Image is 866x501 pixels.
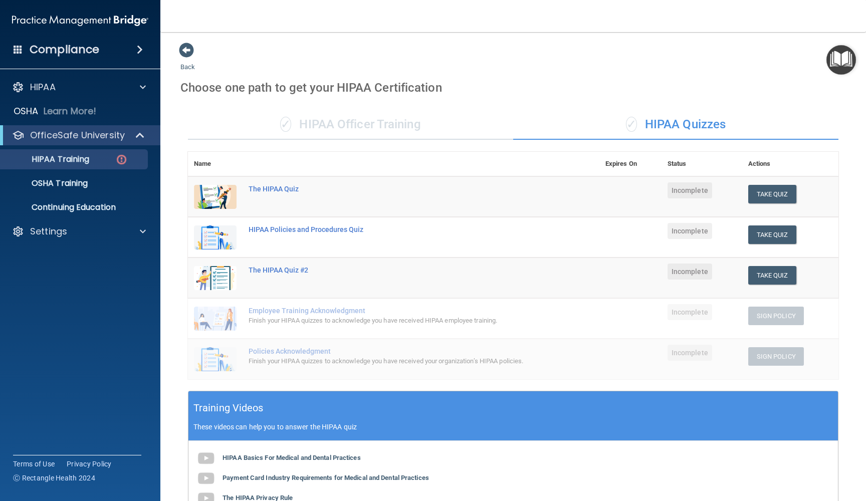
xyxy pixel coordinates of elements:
[826,45,856,75] button: Open Resource Center
[249,185,549,193] div: The HIPAA Quiz
[249,225,549,233] div: HIPAA Policies and Procedures Quiz
[668,223,712,239] span: Incomplete
[13,459,55,469] a: Terms of Use
[30,81,56,93] p: HIPAA
[668,264,712,280] span: Incomplete
[668,345,712,361] span: Incomplete
[30,225,67,237] p: Settings
[180,73,846,102] div: Choose one path to get your HIPAA Certification
[7,178,88,188] p: OSHA Training
[12,129,145,141] a: OfficeSafe University
[662,152,742,176] th: Status
[7,202,143,212] p: Continuing Education
[748,266,796,285] button: Take Quiz
[193,423,833,431] p: These videos can help you to answer the HIPAA quiz
[44,105,97,117] p: Learn More!
[115,153,128,166] img: danger-circle.6113f641.png
[67,459,112,469] a: Privacy Policy
[13,473,95,483] span: Ⓒ Rectangle Health 2024
[7,154,89,164] p: HIPAA Training
[196,468,216,488] img: gray_youtube_icon.38fcd6cc.png
[816,432,854,470] iframe: Drift Widget Chat Controller
[188,152,243,176] th: Name
[193,399,264,417] h5: Training Videos
[14,105,39,117] p: OSHA
[742,152,838,176] th: Actions
[30,129,125,141] p: OfficeSafe University
[599,152,662,176] th: Expires On
[748,225,796,244] button: Take Quiz
[249,266,549,274] div: The HIPAA Quiz #2
[196,448,216,468] img: gray_youtube_icon.38fcd6cc.png
[223,474,429,481] b: Payment Card Industry Requirements for Medical and Dental Practices
[668,182,712,198] span: Incomplete
[249,307,549,315] div: Employee Training Acknowledgment
[12,11,148,31] img: PMB logo
[748,185,796,203] button: Take Quiz
[748,347,804,366] button: Sign Policy
[668,304,712,320] span: Incomplete
[626,117,637,132] span: ✓
[12,81,146,93] a: HIPAA
[249,355,549,367] div: Finish your HIPAA quizzes to acknowledge you have received your organization’s HIPAA policies.
[30,43,99,57] h4: Compliance
[12,225,146,237] a: Settings
[748,307,804,325] button: Sign Policy
[249,347,549,355] div: Policies Acknowledgment
[223,454,361,461] b: HIPAA Basics For Medical and Dental Practices
[188,110,513,140] div: HIPAA Officer Training
[249,315,549,327] div: Finish your HIPAA quizzes to acknowledge you have received HIPAA employee training.
[513,110,838,140] div: HIPAA Quizzes
[280,117,291,132] span: ✓
[180,51,195,71] a: Back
